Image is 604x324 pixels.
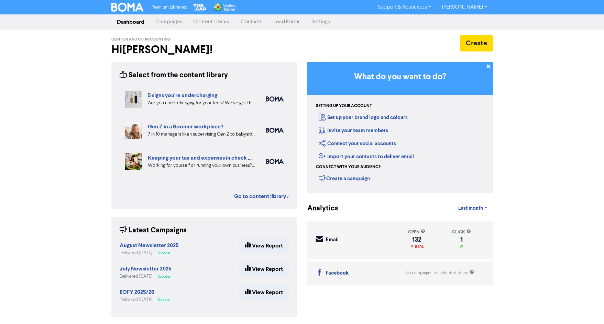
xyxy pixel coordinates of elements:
a: Go to content library > [234,192,289,200]
a: Settings [306,15,336,29]
span: Success [158,252,170,255]
span: Last month [458,205,483,211]
div: Delivered [DATE] [120,297,173,303]
div: Create a campaign [319,173,370,183]
a: Dashboard [111,15,150,29]
img: Wolters Kluwer [213,3,236,12]
div: Setting up your account [316,103,372,109]
strong: July Newsletter 2025 [120,265,172,272]
div: open [408,229,425,235]
span: Success [158,275,170,278]
span: 63% [414,244,424,250]
div: 132 [408,237,425,242]
img: boma_accounting [266,96,284,102]
a: View Report [239,262,289,276]
a: Set up your brand logo and colours [319,114,408,121]
a: Connect your social accounts [319,140,396,147]
img: The Gap [192,3,207,12]
div: Delivered [DATE] [120,273,173,280]
a: July Newsletter 2025 [120,266,172,272]
a: View Report [239,239,289,253]
div: Working for yourself or running your own business? Setup robust systems for expenses & tax requir... [148,162,255,169]
a: Lead Forms [268,15,306,29]
img: boma [266,128,284,133]
div: No campaigns for selected dates [405,270,474,276]
a: Support & Resources [372,2,437,13]
a: Invite your team members [319,127,388,134]
a: Content Library [188,15,235,29]
img: BOMA Logo [111,3,144,12]
strong: August Newsletter 2025 [120,242,179,249]
div: Email [326,236,339,244]
iframe: Chat Widget [570,291,604,324]
a: View Report [239,285,289,300]
strong: EOFY 2025/26 [120,289,154,296]
h2: Hi [PERSON_NAME] ! [111,43,297,56]
img: boma_accounting [266,159,284,164]
a: August Newsletter 2025 [120,243,179,248]
div: Are you undercharging for your fees? We’ve got the five warning signs that can help you diagnose ... [148,100,255,107]
div: Latest Campaigns [120,225,187,236]
a: EOFY 2025/26 [120,290,154,295]
a: Campaigns [150,15,188,29]
div: 1 [452,237,471,242]
div: Facebook [326,269,349,277]
span: Premium Libraries: [152,5,187,10]
div: Delivered [DATE] [120,250,179,256]
a: 5 signs you’re undercharging [148,92,217,99]
button: Create [460,35,493,51]
span: Success [158,298,170,302]
a: Last month [453,201,493,215]
div: 7 in 10 managers liken supervising Gen Z to babysitting or parenting. But is your people manageme... [148,131,255,138]
div: Connect with your audience [316,164,381,170]
a: Contacts [235,15,268,29]
a: Gen Z in a Boomer workplace? [148,123,223,130]
a: Import your contacts to deliver email [319,153,414,160]
span: Clinton and Co Accounting [111,37,171,42]
div: Getting Started in BOMA [307,62,493,193]
a: Keeping your tax and expenses in check when you are self-employed [148,154,318,161]
div: Select from the content library [120,70,228,81]
a: [PERSON_NAME] [437,2,493,13]
h3: What do you want to do? [318,72,483,82]
div: click [452,229,471,235]
div: Analytics [307,203,330,214]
